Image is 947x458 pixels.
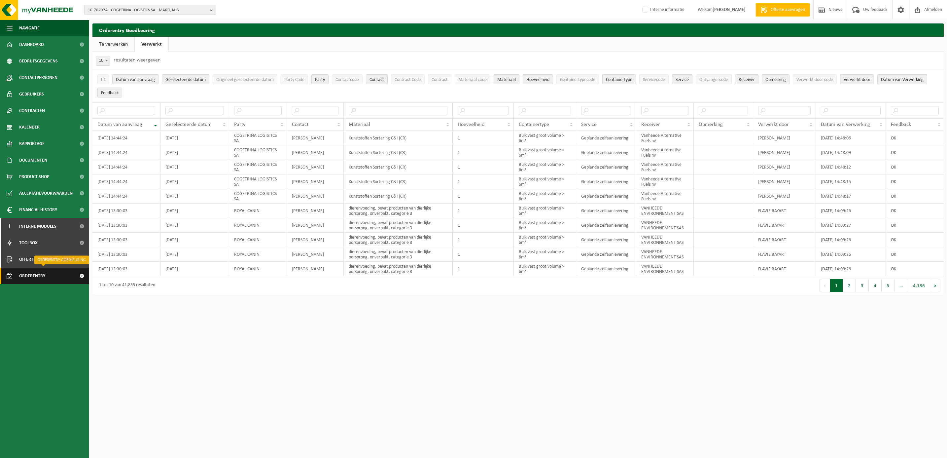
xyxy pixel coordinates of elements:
[816,145,886,160] td: [DATE] 14:48:09
[97,74,109,84] button: IDID: Activate to sort
[160,174,229,189] td: [DATE]
[229,218,287,233] td: ROYAL CANIN
[92,262,160,276] td: [DATE] 13:30:03
[432,77,448,82] span: Contract
[514,131,576,145] td: Bulk vast groot volume > 6m³
[234,122,245,127] span: Party
[92,174,160,189] td: [DATE] 14:44:24
[840,74,874,84] button: Verwerkt doorVerwerkt door: Activate to sort
[699,122,723,127] span: Opmerking
[676,77,689,82] span: Service
[560,77,595,82] span: Containertypecode
[335,77,359,82] span: Contactcode
[344,160,453,174] td: Kunststoffen Sortering C&I (CR)
[229,131,287,145] td: COGETRINA LOGISTICS SA
[366,74,388,84] button: ContactContact: Activate to sort
[882,279,894,292] button: 5
[453,131,514,145] td: 1
[576,204,636,218] td: Geplande zelfaanlevering
[344,174,453,189] td: Kunststoffen Sortering C&I (CR)
[576,145,636,160] td: Geplande zelfaanlevering
[576,131,636,145] td: Geplande zelfaanlevering
[494,74,519,84] button: MateriaalMateriaal: Activate to sort
[19,53,58,69] span: Bedrijfsgegevens
[97,122,142,127] span: Datum van aanvraag
[112,74,158,84] button: Datum van aanvraagDatum van aanvraag: Activate to remove sorting
[84,5,216,15] button: 10-762974 - COGETRINA LOGISTICS SA - MARQUAIN
[753,204,816,218] td: FLAVIE BAYART
[160,247,229,262] td: [DATE]
[453,262,514,276] td: 1
[576,160,636,174] td: Geplande zelfaanlevering
[856,279,869,292] button: 3
[643,77,665,82] span: Servicecode
[160,145,229,160] td: [DATE]
[886,174,944,189] td: OK
[816,247,886,262] td: [DATE] 14:09:26
[816,131,886,145] td: [DATE] 14:48:06
[160,189,229,204] td: [DATE]
[576,189,636,204] td: Geplande zelfaanlevering
[762,74,789,84] button: OpmerkingOpmerking: Activate to sort
[636,233,694,247] td: VANHEEDE ENVIRONNEMENT SAS
[816,233,886,247] td: [DATE] 14:09:26
[349,122,370,127] span: Materiaal
[101,91,119,95] span: Feedback
[315,77,325,82] span: Party
[636,131,694,145] td: Vanheede Alternative Fuels nv
[514,262,576,276] td: Bulk vast groot volume > 6m³
[753,174,816,189] td: [PERSON_NAME]
[636,145,694,160] td: Vanheede Alternative Fuels nv
[162,74,209,84] button: Geselecteerde datumGeselecteerde datum: Activate to sort
[576,233,636,247] td: Geplande zelfaanlevering
[287,160,344,174] td: [PERSON_NAME]
[92,218,160,233] td: [DATE] 13:30:03
[19,20,40,36] span: Navigatie
[526,77,549,82] span: Hoeveelheid
[92,37,134,52] a: Te verwerken
[877,74,927,84] button: Datum van VerwerkingDatum van Verwerking: Activate to sort
[311,74,329,84] button: PartyParty: Activate to sort
[92,247,160,262] td: [DATE] 13:30:03
[97,88,122,97] button: FeedbackFeedback: Activate to sort
[576,262,636,276] td: Geplande zelfaanlevering
[886,233,944,247] td: OK
[641,122,660,127] span: Receiver
[453,174,514,189] td: 1
[229,204,287,218] td: ROYAL CANIN
[821,122,870,127] span: Datum van Verwerking
[636,247,694,262] td: VANHEEDE ENVIRONNEMENT SAS
[344,145,453,160] td: Kunststoffen Sortering C&I (CR)
[135,37,168,52] a: Verwerkt
[160,233,229,247] td: [DATE]
[886,131,944,145] td: OK
[514,160,576,174] td: Bulk vast groot volume > 6m³
[19,169,49,185] span: Product Shop
[636,218,694,233] td: VANHEEDE ENVIRONNEMENT SAS
[453,145,514,160] td: 1
[636,189,694,204] td: Vanheede Alternative Fuels nv
[497,77,516,82] span: Materiaal
[19,202,57,218] span: Financial History
[735,74,758,84] button: ReceiverReceiver: Activate to sort
[765,77,786,82] span: Opmerking
[287,189,344,204] td: [PERSON_NAME]
[556,74,599,84] button: ContainertypecodeContainertypecode: Activate to sort
[753,218,816,233] td: FLAVIE BAYART
[453,189,514,204] td: 1
[292,122,308,127] span: Contact
[581,122,597,127] span: Service
[19,251,61,268] span: Offerte aanvragen
[755,3,810,17] a: Offerte aanvragen
[753,145,816,160] td: [PERSON_NAME]
[844,77,870,82] span: Verwerkt door
[287,131,344,145] td: [PERSON_NAME]
[92,23,944,36] h2: Orderentry Goedkeuring
[514,218,576,233] td: Bulk vast groot volume > 6m³
[636,204,694,218] td: VANHEEDE ENVIRONNEMENT SAS
[287,174,344,189] td: [PERSON_NAME]
[514,233,576,247] td: Bulk vast groot volume > 6m³
[453,160,514,174] td: 1
[344,189,453,204] td: Kunststoffen Sortering C&I (CR)
[713,7,746,12] strong: [PERSON_NAME]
